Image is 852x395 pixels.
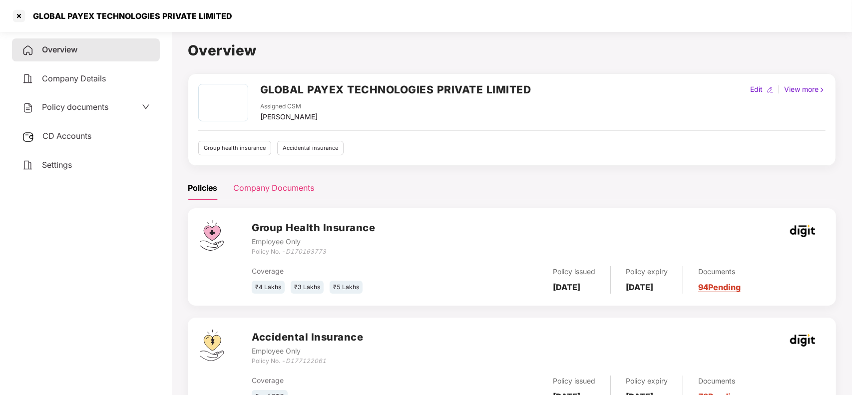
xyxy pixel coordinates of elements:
[22,73,34,85] img: svg+xml;base64,PHN2ZyB4bWxucz0iaHR0cDovL3d3dy53My5vcmcvMjAwMC9zdmciIHdpZHRoPSIyNCIgaGVpZ2h0PSIyNC...
[260,81,531,98] h2: GLOBAL PAYEX TECHNOLOGIES PRIVATE LIMITED
[698,266,741,277] div: Documents
[42,102,108,112] span: Policy documents
[252,281,285,294] div: ₹4 Lakhs
[22,131,34,143] img: svg+xml;base64,PHN2ZyB3aWR0aD0iMjUiIGhlaWdodD0iMjQiIHZpZXdCb3g9IjAgMCAyNSAyNCIgZmlsbD0ibm9uZSIgeG...
[260,102,318,111] div: Assigned CSM
[188,182,217,194] div: Policies
[553,282,580,292] b: [DATE]
[200,330,224,361] img: svg+xml;base64,PHN2ZyB4bWxucz0iaHR0cDovL3d3dy53My5vcmcvMjAwMC9zdmciIHdpZHRoPSI0OS4zMjEiIGhlaWdodD...
[233,182,314,194] div: Company Documents
[286,357,326,365] i: D177122061
[22,159,34,171] img: svg+xml;base64,PHN2ZyB4bWxucz0iaHR0cDovL3d3dy53My5vcmcvMjAwMC9zdmciIHdpZHRoPSIyNCIgaGVpZ2h0PSIyNC...
[42,160,72,170] span: Settings
[626,266,668,277] div: Policy expiry
[698,282,741,292] a: 94 Pending
[252,236,375,247] div: Employee Only
[188,39,836,61] h1: Overview
[626,282,653,292] b: [DATE]
[748,84,765,95] div: Edit
[200,220,224,251] img: svg+xml;base64,PHN2ZyB4bWxucz0iaHR0cDovL3d3dy53My5vcmcvMjAwMC9zdmciIHdpZHRoPSI0Ny43MTQiIGhlaWdodD...
[42,131,91,141] span: CD Accounts
[790,225,815,237] img: godigit.png
[42,44,77,54] span: Overview
[776,84,782,95] div: |
[42,73,106,83] span: Company Details
[767,86,774,93] img: editIcon
[782,84,828,95] div: View more
[27,11,232,21] div: GLOBAL PAYEX TECHNOLOGIES PRIVATE LIMITED
[790,334,815,347] img: godigit.png
[252,247,375,257] div: Policy No. -
[142,103,150,111] span: down
[626,376,668,387] div: Policy expiry
[553,266,595,277] div: Policy issued
[260,111,318,122] div: [PERSON_NAME]
[198,141,271,155] div: Group health insurance
[252,220,375,236] h3: Group Health Insurance
[330,281,363,294] div: ₹5 Lakhs
[698,376,741,387] div: Documents
[252,346,363,357] div: Employee Only
[252,357,363,366] div: Policy No. -
[252,266,442,277] div: Coverage
[252,330,363,345] h3: Accidental Insurance
[819,86,826,93] img: rightIcon
[291,281,324,294] div: ₹3 Lakhs
[553,376,595,387] div: Policy issued
[277,141,344,155] div: Accidental insurance
[22,44,34,56] img: svg+xml;base64,PHN2ZyB4bWxucz0iaHR0cDovL3d3dy53My5vcmcvMjAwMC9zdmciIHdpZHRoPSIyNCIgaGVpZ2h0PSIyNC...
[252,375,442,386] div: Coverage
[22,102,34,114] img: svg+xml;base64,PHN2ZyB4bWxucz0iaHR0cDovL3d3dy53My5vcmcvMjAwMC9zdmciIHdpZHRoPSIyNCIgaGVpZ2h0PSIyNC...
[286,248,326,255] i: D170163773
